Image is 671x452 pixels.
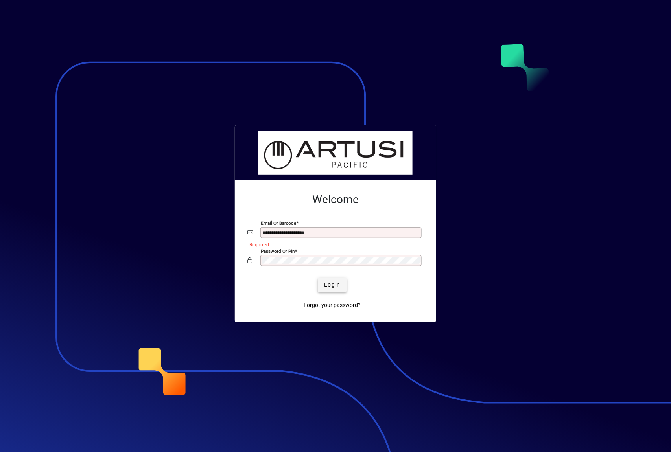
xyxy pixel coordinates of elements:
[318,278,347,292] button: Login
[261,248,295,254] mat-label: Password or Pin
[324,281,340,289] span: Login
[247,193,424,206] h2: Welcome
[301,298,364,312] a: Forgot your password?
[261,220,296,226] mat-label: Email or Barcode
[249,240,417,248] mat-error: Required
[304,301,361,309] span: Forgot your password?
